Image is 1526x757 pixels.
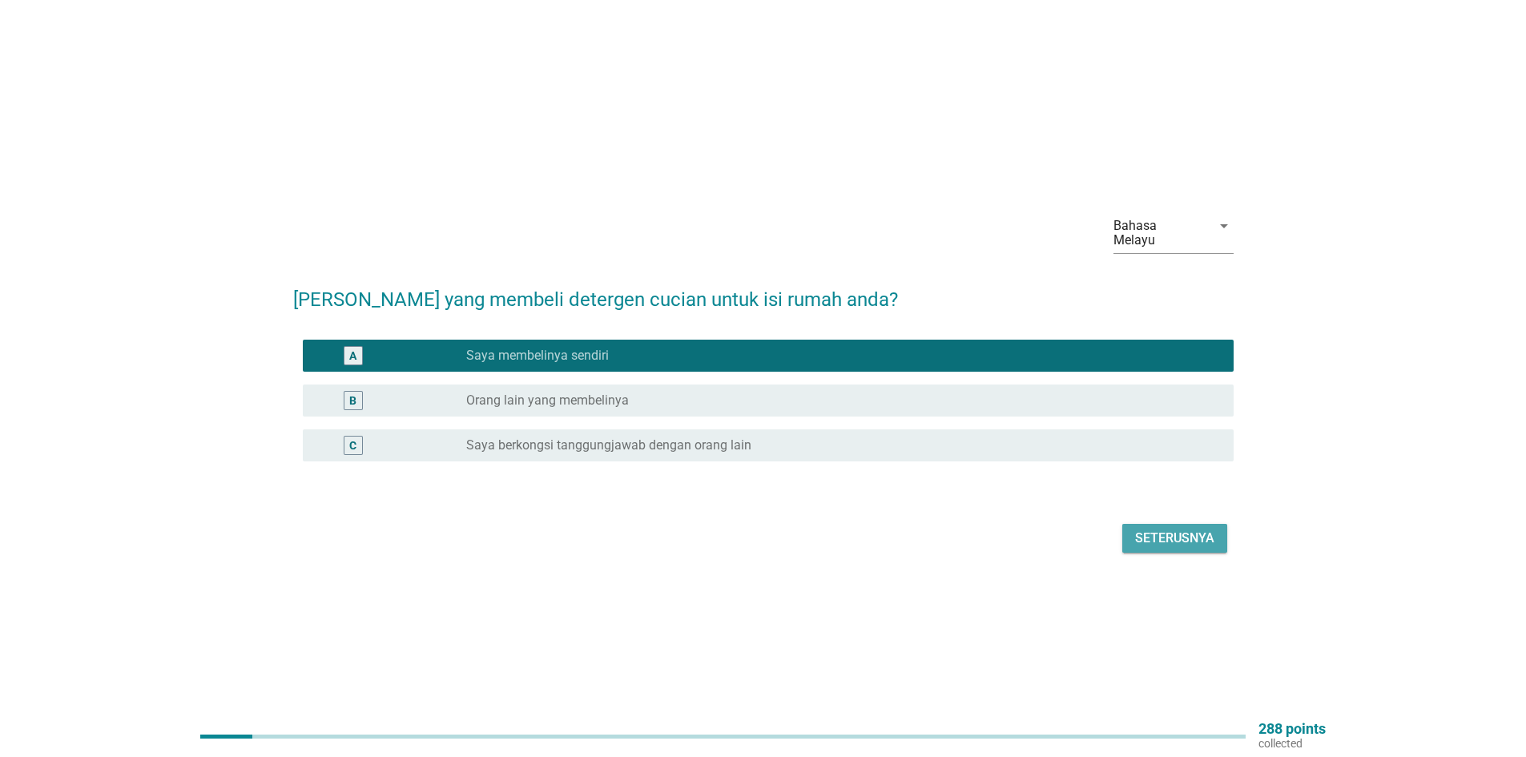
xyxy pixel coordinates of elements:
p: 288 points [1258,722,1326,736]
p: collected [1258,736,1326,751]
h2: [PERSON_NAME] yang membeli detergen cucian untuk isi rumah anda? [293,269,1234,314]
label: Orang lain yang membelinya [466,393,629,409]
button: Seterusnya [1122,524,1227,553]
div: C [349,437,356,453]
div: A [349,347,356,364]
div: B [349,392,356,409]
div: Bahasa Melayu [1113,219,1202,248]
div: Seterusnya [1135,529,1214,548]
i: arrow_drop_down [1214,216,1234,236]
label: Saya berkongsi tanggungjawab dengan orang lain [466,437,751,453]
label: Saya membelinya sendiri [466,348,609,364]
